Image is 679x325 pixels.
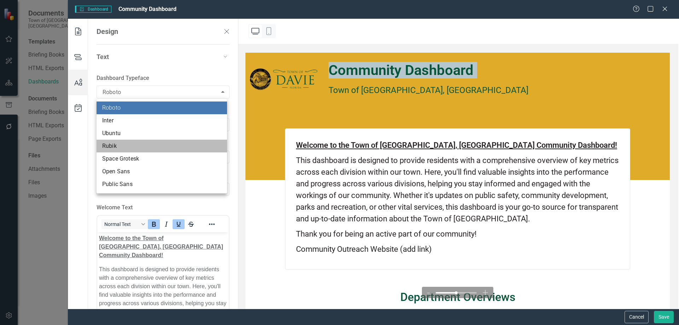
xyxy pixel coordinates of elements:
[97,165,227,178] li: Open Sans
[97,178,227,191] li: Public Sans
[97,114,227,127] li: Inter
[2,3,126,26] strong: Welcome to the Town of [GEOGRAPHIC_DATA], [GEOGRAPHIC_DATA] Community Dashboard!
[2,33,130,126] p: This dashboard is designed to provide residents with a comprehensive overview of key metrics acro...
[97,101,227,114] li: Roboto
[97,127,227,140] li: Ubuntu
[97,152,227,165] li: Space Grotesk
[97,140,227,152] li: Rubik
